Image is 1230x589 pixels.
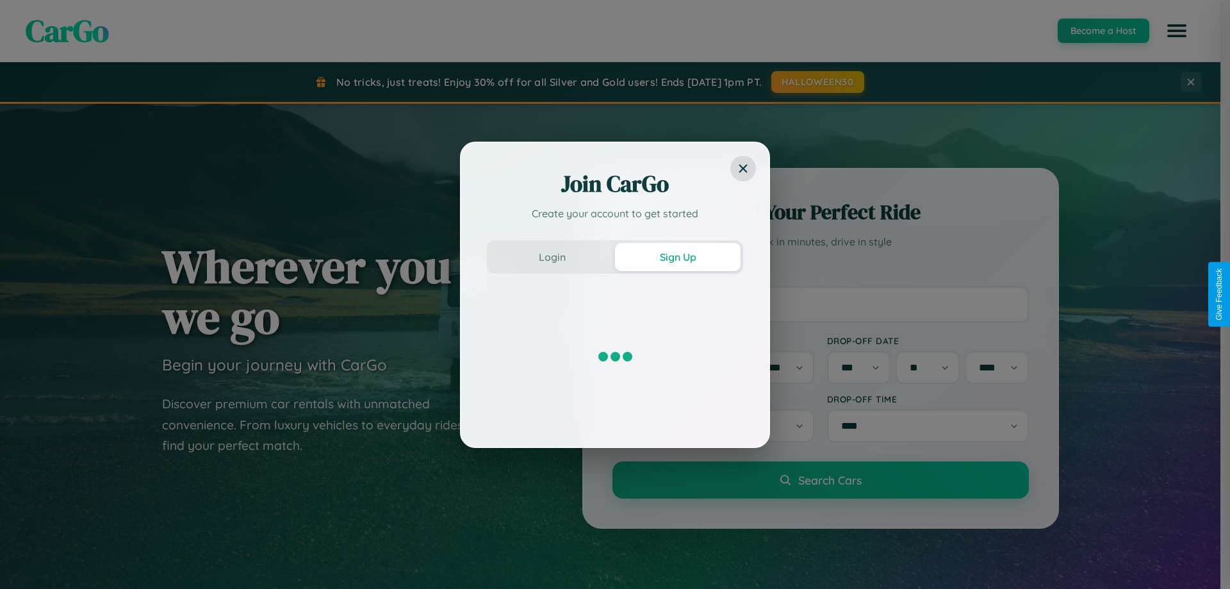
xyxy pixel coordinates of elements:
p: Create your account to get started [487,206,743,221]
iframe: Intercom live chat [13,545,44,576]
h2: Join CarGo [487,169,743,199]
button: Sign Up [615,243,741,271]
button: Login [489,243,615,271]
div: Give Feedback [1215,269,1224,320]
